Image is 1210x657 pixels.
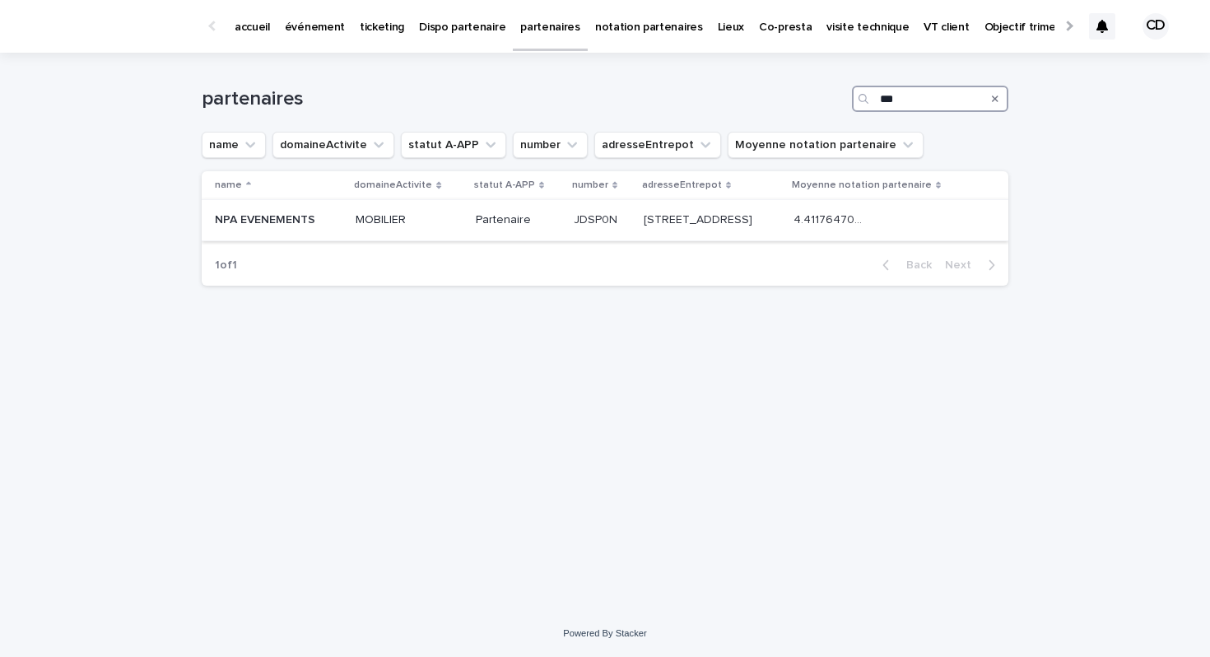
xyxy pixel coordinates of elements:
[513,132,588,158] button: number
[215,176,242,194] p: name
[896,259,932,271] span: Back
[476,213,561,227] p: Partenaire
[215,210,319,227] p: NPA EVENEMENTS
[1143,13,1169,40] div: CD
[793,210,865,227] p: 4.411764705882353
[938,258,1008,273] button: Next
[202,200,1008,241] tr: NPA EVENEMENTSNPA EVENEMENTS MOBILIERPartenaireJDSP0NJDSP0N [STREET_ADDRESS][STREET_ADDRESS] 4.41...
[728,132,924,158] button: Moyenne notation partenaire
[474,176,535,194] p: statut A-APP
[33,10,193,43] img: Ls34BcGeRexTGTNfXpUC
[356,213,462,227] p: MOBILIER
[401,132,506,158] button: statut A-APP
[594,132,721,158] button: adresseEntrepot
[354,176,432,194] p: domaineActivite
[945,259,981,271] span: Next
[202,132,266,158] button: name
[202,87,845,111] h1: partenaires
[272,132,394,158] button: domaineActivite
[852,86,1008,112] input: Search
[572,176,608,194] p: number
[574,210,621,227] p: JDSP0N
[563,628,646,638] a: Powered By Stacker
[642,176,722,194] p: adresseEntrepot
[869,258,938,273] button: Back
[792,176,932,194] p: Moyenne notation partenaire
[202,245,250,286] p: 1 of 1
[644,210,756,227] p: [STREET_ADDRESS]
